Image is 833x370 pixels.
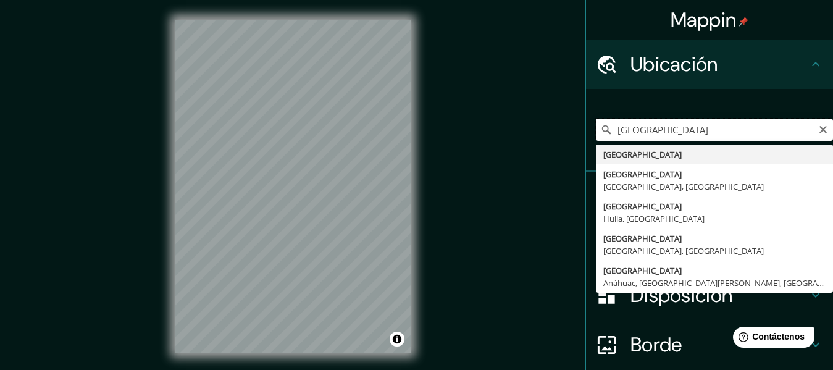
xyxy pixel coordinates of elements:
[603,233,682,244] font: [GEOGRAPHIC_DATA]
[586,40,833,89] div: Ubicación
[818,123,828,135] button: Claro
[603,149,682,160] font: [GEOGRAPHIC_DATA]
[739,17,748,27] img: pin-icon.png
[603,181,764,192] font: [GEOGRAPHIC_DATA], [GEOGRAPHIC_DATA]
[586,320,833,369] div: Borde
[175,20,411,353] canvas: Mapa
[630,51,718,77] font: Ubicación
[603,245,764,256] font: [GEOGRAPHIC_DATA], [GEOGRAPHIC_DATA]
[603,265,682,276] font: [GEOGRAPHIC_DATA]
[603,201,682,212] font: [GEOGRAPHIC_DATA]
[723,322,819,356] iframe: Lanzador de widgets de ayuda
[603,213,705,224] font: Huila, [GEOGRAPHIC_DATA]
[596,119,833,141] input: Elige tu ciudad o zona
[586,271,833,320] div: Disposición
[671,7,737,33] font: Mappin
[586,172,833,221] div: Patas
[390,332,404,347] button: Activar o desactivar atribución
[603,169,682,180] font: [GEOGRAPHIC_DATA]
[586,221,833,271] div: Estilo
[630,282,732,308] font: Disposición
[630,332,682,358] font: Borde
